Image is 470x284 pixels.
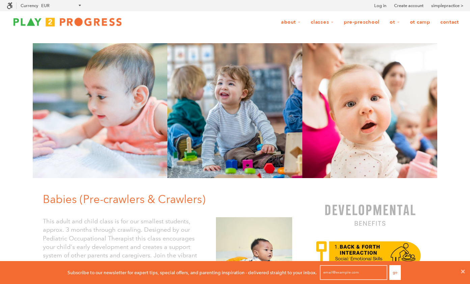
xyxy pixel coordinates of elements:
[67,269,317,276] p: Subscribe to our newsletter for expert tips, special offers, and parenting inspiration - delivere...
[277,16,305,29] a: About
[306,16,338,29] a: Classes
[385,16,404,29] a: OT
[436,16,463,29] a: Contact
[406,16,435,29] a: OT Camp
[374,2,386,9] a: Log in
[394,2,423,9] a: Create account
[7,15,128,29] img: Play2Progress logo
[43,192,298,207] h1: Babies (Pre-crawlers & Crawlers)
[431,2,463,9] a: simplepractice >
[21,3,38,8] label: Currency
[389,265,401,280] button: Go
[320,265,387,280] input: email@example.com
[339,16,384,29] a: Pre-Preschool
